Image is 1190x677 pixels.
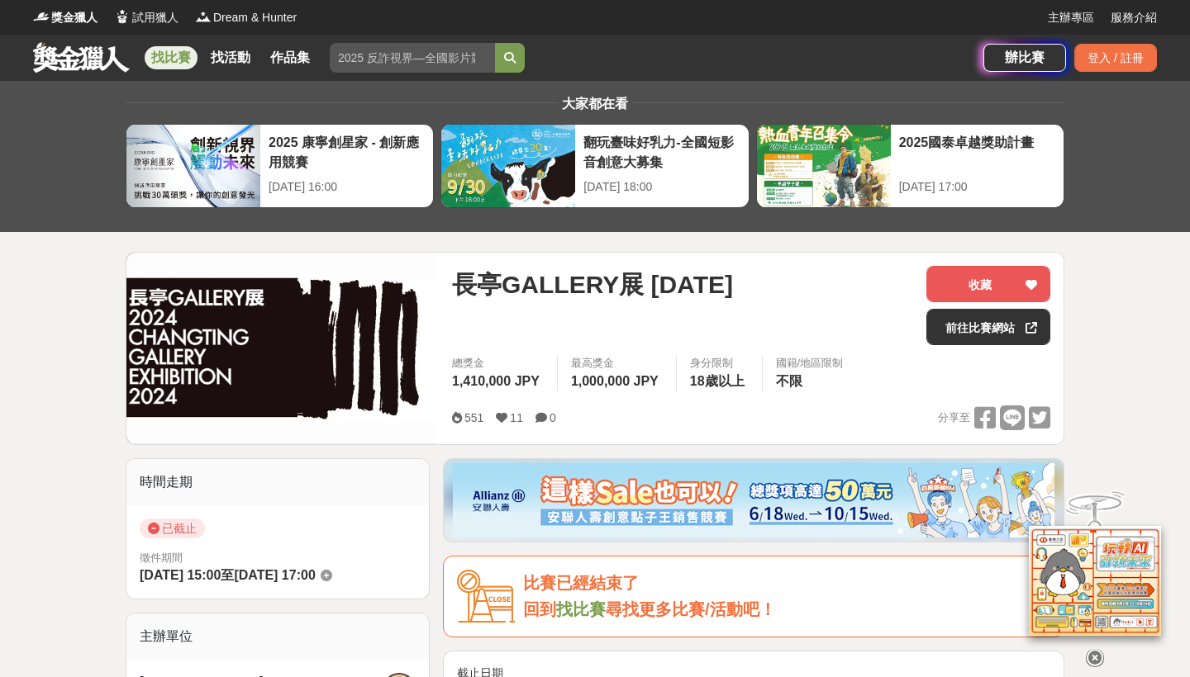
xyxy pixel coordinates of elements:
span: 試用獵人 [132,9,178,26]
span: 不限 [776,374,802,388]
span: 獎金獵人 [51,9,98,26]
a: 服務介紹 [1111,9,1157,26]
div: 登入 / 註冊 [1074,44,1157,72]
a: 作品集 [264,46,317,69]
img: Logo [33,8,50,25]
div: [DATE] 18:00 [583,178,740,196]
button: 收藏 [926,266,1050,302]
a: LogoDream & Hunter [195,9,297,26]
div: 翻玩臺味好乳力-全國短影音創意大募集 [583,133,740,170]
input: 2025 反詐視界—全國影片競賽 [330,43,495,73]
span: [DATE] 17:00 [234,568,315,582]
span: 至 [221,568,234,582]
a: 找比賽 [145,46,198,69]
div: 2025 康寧創星家 - 創新應用競賽 [269,133,425,170]
div: [DATE] 16:00 [269,178,425,196]
span: 1,410,000 JPY [452,374,540,388]
img: Cover Image [126,253,436,443]
span: 分享至 [938,405,970,430]
a: 2025 康寧創星家 - 創新應用競賽[DATE] 16:00 [126,124,434,208]
a: 前往比賽網站 [926,309,1050,345]
div: [DATE] 17:00 [899,178,1055,196]
span: 18歳以上 [690,374,745,388]
img: dcc59076-91c0-4acb-9c6b-a1d413182f46.png [453,463,1054,537]
a: 找比賽 [556,600,606,618]
span: 回到 [523,600,556,618]
div: 主辦單位 [126,613,429,660]
span: Dream & Hunter [213,9,297,26]
span: 最高獎金 [571,355,663,372]
a: 翻玩臺味好乳力-全國短影音創意大募集[DATE] 18:00 [440,124,749,208]
span: 已截止 [140,518,205,538]
div: 國籍/地區限制 [776,355,844,372]
img: d2146d9a-e6f6-4337-9592-8cefde37ba6b.png [1029,526,1161,636]
span: 長亭GALLERY展 [DATE] [452,266,733,303]
img: Logo [114,8,131,25]
div: 時間走期 [126,459,429,505]
div: 2025國泰卓越獎助計畫 [899,133,1055,170]
span: 551 [464,411,483,424]
img: Icon [457,570,515,623]
span: 總獎金 [452,355,544,372]
span: 1,000,000 JPY [571,374,659,388]
a: Logo獎金獵人 [33,9,98,26]
span: [DATE] 15:00 [140,568,221,582]
span: 徵件期間 [140,552,183,564]
span: 尋找更多比賽/活動吧！ [606,600,776,618]
span: 11 [510,411,523,424]
a: 辦比賽 [983,44,1066,72]
div: 身分限制 [690,355,749,372]
a: 找活動 [204,46,257,69]
a: 主辦專區 [1048,9,1094,26]
img: Logo [195,8,212,25]
a: Logo試用獵人 [114,9,178,26]
span: 0 [550,411,556,424]
div: 比賽已經結束了 [523,570,1050,597]
a: 2025國泰卓越獎助計畫[DATE] 17:00 [756,124,1064,208]
span: 大家都在看 [558,97,632,111]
